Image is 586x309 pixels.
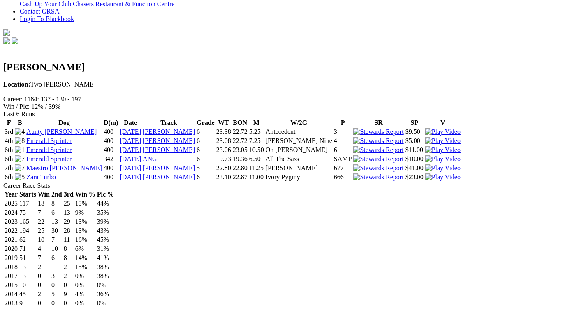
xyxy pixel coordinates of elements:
[4,263,18,271] td: 2018
[63,263,74,271] td: 2
[353,137,403,145] img: Stewards Report
[196,146,215,154] td: 6
[15,155,25,163] img: 7
[120,146,141,153] a: [DATE]
[37,254,50,262] td: 7
[63,227,74,235] td: 28
[103,164,119,172] td: 400
[353,146,403,154] img: Stewards Report
[425,137,461,144] a: View replay
[26,137,72,144] a: Emerald Sprinter
[353,119,404,127] th: SR
[51,190,63,199] th: 2nd
[97,208,114,217] td: 35%
[425,164,461,172] img: Play Video
[37,190,50,199] th: Win
[334,137,352,145] td: 4
[19,208,37,217] td: 75
[19,236,37,244] td: 62
[3,110,583,118] div: Last 6 Runs
[425,146,461,154] img: Play Video
[4,173,14,181] td: 6th
[26,164,102,171] a: Maestro [PERSON_NAME]
[51,299,63,307] td: 0
[353,164,403,172] img: Stewards Report
[51,227,63,235] td: 30
[334,164,352,172] td: 677
[249,155,264,163] td: 6.50
[196,155,215,163] td: 6
[4,199,18,208] td: 2025
[4,155,14,163] td: 6th
[425,173,461,181] img: Play Video
[3,29,10,36] img: logo-grsa-white.png
[63,272,74,280] td: 2
[232,164,248,172] td: 22.80
[4,227,18,235] td: 2022
[425,128,461,136] img: Play Video
[334,128,352,136] td: 3
[405,155,424,163] td: $10.00
[63,218,74,226] td: 29
[425,155,461,163] img: Play Video
[19,281,37,289] td: 10
[143,128,195,135] a: [PERSON_NAME]
[103,146,119,154] td: 400
[103,137,119,145] td: 400
[196,119,215,127] th: Grade
[216,137,232,145] td: 23.08
[97,236,114,244] td: 45%
[19,290,37,298] td: 45
[51,218,63,226] td: 13
[249,137,264,145] td: 7.25
[425,155,461,162] a: View replay
[4,299,18,307] td: 2013
[265,155,333,163] td: All The Sass
[4,137,14,145] td: 4th
[103,173,119,181] td: 400
[75,245,96,253] td: 6%
[4,281,18,289] td: 2015
[63,199,74,208] td: 25
[3,103,30,110] span: Win / Plc:
[4,218,18,226] td: 2023
[63,236,74,244] td: 11
[405,173,424,181] td: $23.00
[232,137,248,145] td: 22.72
[120,128,141,135] a: [DATE]
[26,173,56,180] a: Zara Turbo
[37,236,50,244] td: 10
[97,245,114,253] td: 31%
[216,119,232,127] th: WT
[3,61,583,73] h2: [PERSON_NAME]
[75,236,96,244] td: 16%
[14,119,25,127] th: B
[75,208,96,217] td: 9%
[51,263,63,271] td: 1
[120,173,141,180] a: [DATE]
[232,173,248,181] td: 22.87
[334,155,352,163] td: SAMP
[63,245,74,253] td: 8
[97,281,114,289] td: 0%
[19,227,37,235] td: 194
[4,119,14,127] th: F
[97,299,114,307] td: 0%
[75,254,96,262] td: 14%
[425,137,461,145] img: Play Video
[75,227,96,235] td: 13%
[19,272,37,280] td: 13
[20,8,59,15] a: Contact GRSA
[3,96,23,103] span: Career:
[31,103,60,110] text: 12% / 39%
[15,173,25,181] img: 5
[37,263,50,271] td: 2
[51,290,63,298] td: 5
[119,119,141,127] th: Date
[26,155,72,162] a: Emerald Sprinter
[232,128,248,136] td: 22.72
[425,164,461,171] a: View replay
[232,119,248,127] th: BON
[26,146,72,153] a: Emerald Sprinter
[75,290,96,298] td: 4%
